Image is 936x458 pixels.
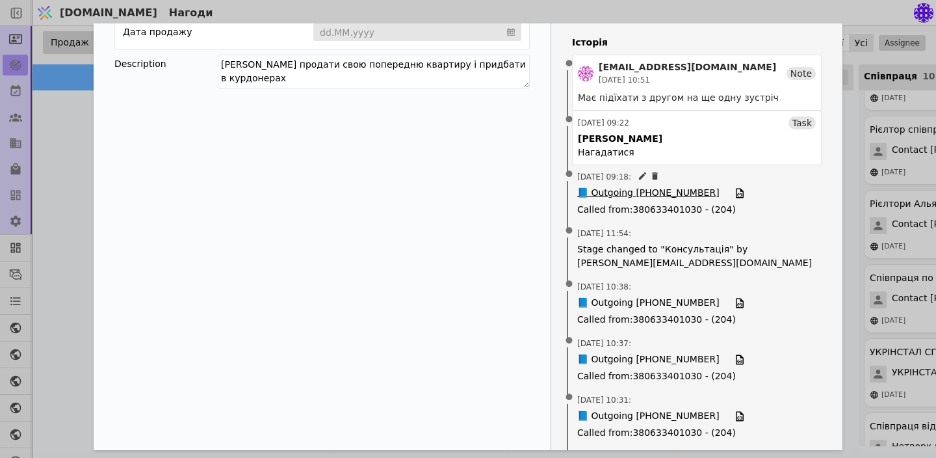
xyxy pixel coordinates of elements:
[563,103,576,137] span: •
[577,313,816,327] span: Called from : 380633401030 - (204)
[577,338,631,349] span: [DATE] 10:37 :
[114,55,218,73] div: Description
[577,409,720,424] span: 📘 Outgoing [PHONE_NUMBER]
[218,55,530,88] textarea: [PERSON_NAME] продати свою попередню квартиру і придбати в курдонерах
[577,353,720,367] span: 📘 Outgoing [PHONE_NUMBER]
[572,36,822,49] h4: Історія
[578,66,593,81] img: de
[578,146,634,159] div: Нагадатися
[563,158,576,191] span: •
[563,215,576,248] span: •
[577,394,631,406] span: [DATE] 10:31 :
[563,325,576,358] span: •
[578,91,816,105] div: Має підїхати з другом на ще одну зустріч
[563,47,576,81] span: •
[577,203,816,217] span: Called from : 380633401030 - (204)
[94,23,842,450] div: Add Opportunity
[577,370,816,383] span: Called from : 380633401030 - (204)
[577,243,816,270] span: Stage changed to "Консультація" by [PERSON_NAME][EMAIL_ADDRESS][DOMAIN_NAME]
[599,61,776,74] div: [EMAIL_ADDRESS][DOMAIN_NAME]
[123,23,192,41] div: Дата продажу
[786,67,816,80] div: Note
[577,281,631,293] span: [DATE] 10:38 :
[563,381,576,414] span: •
[577,296,720,310] span: 📘 Outgoing [PHONE_NUMBER]
[577,186,720,200] span: 📘 Outgoing [PHONE_NUMBER]
[577,228,631,239] span: [DATE] 11:54 :
[578,132,662,146] div: [PERSON_NAME]
[599,74,776,86] div: [DATE] 10:51
[563,268,576,301] span: •
[578,117,629,129] div: [DATE] 09:22
[577,426,816,440] span: Called from : 380633401030 - (204)
[507,25,515,38] svg: calendar
[577,171,631,183] span: [DATE] 09:18 :
[788,116,816,129] div: Task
